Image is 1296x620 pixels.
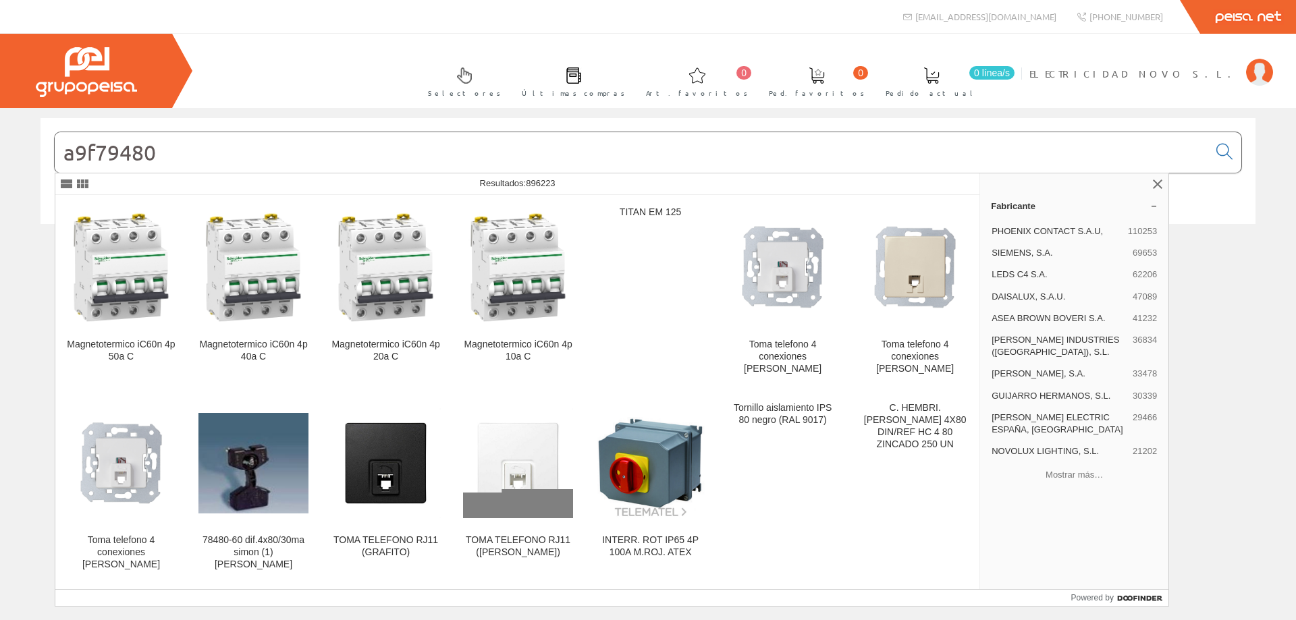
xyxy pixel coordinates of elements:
[1133,334,1157,358] span: 36834
[66,534,176,571] div: Toma telefono 4 conexiones [PERSON_NAME]
[522,86,625,100] span: Últimas compras
[1133,269,1157,281] span: 62206
[849,391,981,586] a: C. HEMBRI. [PERSON_NAME] 4X80 DIN/REF HC 4 80 ZINCADO 250 UN
[198,534,308,571] div: 78480-60 dif.4x80/30ma simon (1) [PERSON_NAME]
[414,56,508,105] a: Selectores
[198,413,308,513] img: 78480-60 dif.4x80/30ma simon (1) simon
[428,86,501,100] span: Selectores
[55,196,187,391] a: Magnetotermico iC60n 4p 50a C Magnetotermico iC60n 4p 50a C
[1029,56,1273,69] a: ELECTRICIDAD NOVO S.L.
[480,178,556,188] span: Resultados:
[992,368,1127,380] span: [PERSON_NAME], S.A.
[717,391,848,586] a: Tornillo aislamiento IPS 80 negro (RAL 9017)
[886,86,977,100] span: Pedido actual
[40,241,1255,252] div: © Grupo Peisa
[728,402,838,426] div: Tornillo aislamiento IPS 80 negro (RAL 9017)
[463,534,573,559] div: TOMA TELEFONO RJ11 ([PERSON_NAME])
[853,66,868,80] span: 0
[860,339,970,375] div: Toma telefono 4 conexiones [PERSON_NAME]
[736,66,751,80] span: 0
[1089,11,1163,22] span: [PHONE_NUMBER]
[585,391,716,586] a: INTERR. ROT IP65 4P 100A M.ROJ. ATEX INTERR. ROT IP65 4P 100A M.ROJ. ATEX
[585,196,716,391] a: TITAN EM 125
[1071,590,1169,606] a: Powered by
[980,195,1168,217] a: Fabricante
[508,56,632,105] a: Últimas compras
[1029,67,1239,80] span: ELECTRICIDAD NOVO S.L.
[526,178,555,188] span: 896223
[198,339,308,363] div: Magnetotermico iC60n 4p 40a C
[188,196,319,391] a: Magnetotermico iC60n 4p 40a C Magnetotermico iC60n 4p 40a C
[969,66,1015,80] span: 0 línea/s
[992,247,1127,259] span: SIEMENS, S.A.
[986,463,1163,486] button: Mostrar más…
[320,391,452,586] a: TOMA TELEFONO RJ11 (GRAFITO) TOMA TELEFONO RJ11 (GRAFITO)
[331,408,441,518] img: TOMA TELEFONO RJ11 (GRAFITO)
[463,408,573,518] img: TOMA TELEFONO RJ11 (BLANCO)
[595,408,705,518] img: INTERR. ROT IP65 4P 100A M.ROJ. ATEX
[992,445,1127,457] span: NOVOLUX LIGHTING, S.L.
[331,212,441,322] img: Magnetotermico iC60n 4p 20a C
[66,408,176,518] img: Toma telefono 4 conexiones simon
[188,391,319,586] a: 78480-60 dif.4x80/30ma simon (1) simon 78480-60 dif.4x80/30ma simon (1) [PERSON_NAME]
[860,212,970,322] img: Toma telefono 4 conexiones simon
[1133,312,1157,325] span: 41232
[646,86,748,100] span: Art. favoritos
[55,132,1208,173] input: Buscar...
[992,312,1127,325] span: ASEA BROWN BOVERI S.A.
[1133,247,1157,259] span: 69653
[1071,592,1114,604] span: Powered by
[1128,225,1157,237] span: 110253
[992,412,1127,436] span: [PERSON_NAME] ELECTRIC ESPAÑA, [GEOGRAPHIC_DATA]
[331,339,441,363] div: Magnetotermico iC60n 4p 20a C
[331,534,441,559] div: TOMA TELEFONO RJ11 (GRAFITO)
[849,196,981,391] a: Toma telefono 4 conexiones simon Toma telefono 4 conexiones [PERSON_NAME]
[1133,368,1157,380] span: 33478
[992,291,1127,303] span: DAISALUX, S.A.U.
[728,339,838,375] div: Toma telefono 4 conexiones [PERSON_NAME]
[198,212,308,322] img: Magnetotermico iC60n 4p 40a C
[463,212,573,322] img: Magnetotermico iC60n 4p 10a C
[463,339,573,363] div: Magnetotermico iC60n 4p 10a C
[452,196,584,391] a: Magnetotermico iC60n 4p 10a C Magnetotermico iC60n 4p 10a C
[992,269,1127,281] span: LEDS C4 S.A.
[452,391,584,586] a: TOMA TELEFONO RJ11 (BLANCO) TOMA TELEFONO RJ11 ([PERSON_NAME])
[66,339,176,363] div: Magnetotermico iC60n 4p 50a C
[1133,390,1157,402] span: 30339
[915,11,1056,22] span: [EMAIL_ADDRESS][DOMAIN_NAME]
[717,196,848,391] a: Toma telefono 4 conexiones simon Toma telefono 4 conexiones [PERSON_NAME]
[992,225,1123,237] span: PHOENIX CONTACT S.A.U,
[992,390,1127,402] span: GUIJARRO HERMANOS, S.L.
[595,534,705,559] div: INTERR. ROT IP65 4P 100A M.ROJ. ATEX
[36,47,137,97] img: Grupo Peisa
[1133,412,1157,436] span: 29466
[992,334,1127,358] span: [PERSON_NAME] INDUSTRIES ([GEOGRAPHIC_DATA]), S.L.
[860,402,970,451] div: C. HEMBRI. [PERSON_NAME] 4X80 DIN/REF HC 4 80 ZINCADO 250 UN
[1133,291,1157,303] span: 47089
[769,86,865,100] span: Ped. favoritos
[55,391,187,586] a: Toma telefono 4 conexiones simon Toma telefono 4 conexiones [PERSON_NAME]
[728,212,838,322] img: Toma telefono 4 conexiones simon
[595,206,705,219] div: TITAN EM 125
[66,212,176,322] img: Magnetotermico iC60n 4p 50a C
[1133,445,1157,457] span: 21202
[320,196,452,391] a: Magnetotermico iC60n 4p 20a C Magnetotermico iC60n 4p 20a C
